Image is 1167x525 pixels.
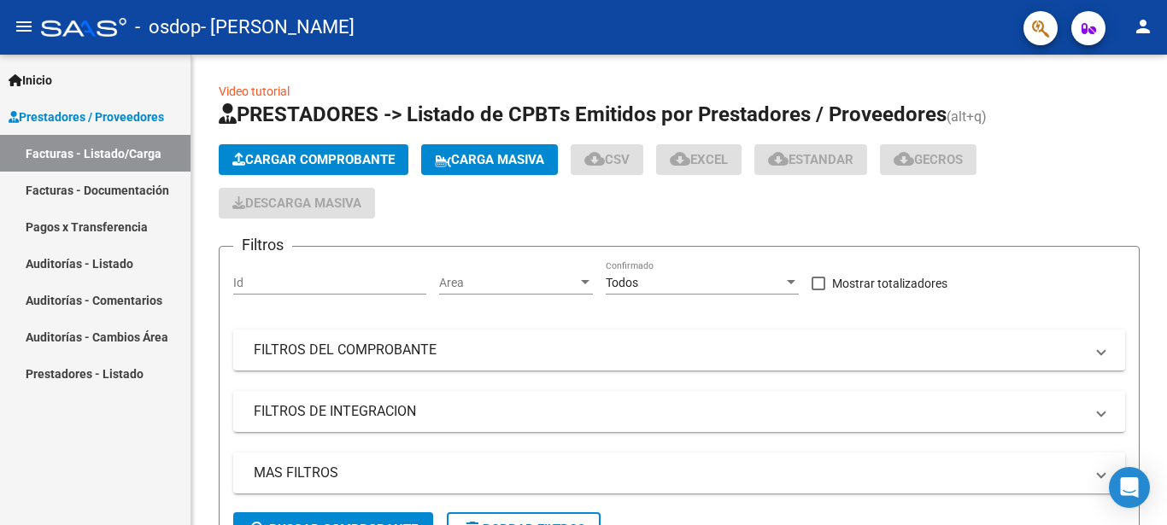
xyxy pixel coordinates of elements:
[254,402,1084,421] mat-panel-title: FILTROS DE INTEGRACION
[232,152,395,167] span: Cargar Comprobante
[233,391,1125,432] mat-expansion-panel-header: FILTROS DE INTEGRACION
[670,152,728,167] span: EXCEL
[254,341,1084,359] mat-panel-title: FILTROS DEL COMPROBANTE
[14,16,34,37] mat-icon: menu
[768,149,789,169] mat-icon: cloud_download
[894,152,963,167] span: Gecros
[947,108,987,125] span: (alt+q)
[233,452,1125,493] mat-expansion-panel-header: MAS FILTROS
[219,102,947,126] span: PRESTADORES -> Listado de CPBTs Emitidos por Prestadores / Proveedores
[219,188,375,219] button: Descarga Masiva
[768,152,853,167] span: Estandar
[232,195,361,211] span: Descarga Masiva
[233,330,1125,370] mat-expansion-panel-header: FILTROS DEL COMPROBANTE
[435,152,544,167] span: Carga Masiva
[1133,16,1153,37] mat-icon: person
[233,233,292,257] h3: Filtros
[1109,467,1150,508] div: Open Intercom Messenger
[9,108,164,126] span: Prestadores / Proveedores
[201,9,355,46] span: - [PERSON_NAME]
[219,144,408,175] button: Cargar Comprobante
[584,152,630,167] span: CSV
[584,149,605,169] mat-icon: cloud_download
[571,144,643,175] button: CSV
[254,464,1084,482] mat-panel-title: MAS FILTROS
[894,149,914,169] mat-icon: cloud_download
[219,85,290,98] a: Video tutorial
[880,144,976,175] button: Gecros
[421,144,558,175] button: Carga Masiva
[656,144,742,175] button: EXCEL
[832,273,947,294] span: Mostrar totalizadores
[135,9,201,46] span: - osdop
[670,149,690,169] mat-icon: cloud_download
[219,188,375,219] app-download-masive: Descarga masiva de comprobantes (adjuntos)
[439,276,578,290] span: Area
[754,144,867,175] button: Estandar
[9,71,52,90] span: Inicio
[606,276,638,289] span: Todos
